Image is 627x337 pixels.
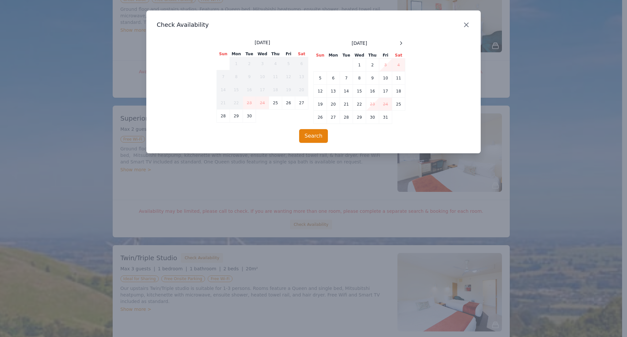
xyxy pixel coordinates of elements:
td: 31 [379,111,392,124]
td: 10 [379,72,392,85]
td: 12 [282,70,295,83]
td: 27 [327,111,340,124]
td: 23 [243,96,256,110]
td: 21 [217,96,230,110]
td: 3 [256,57,269,70]
td: 29 [230,110,243,123]
td: 20 [327,98,340,111]
td: 17 [379,85,392,98]
td: 23 [366,98,379,111]
td: 6 [295,57,308,70]
td: 27 [295,96,308,110]
td: 21 [340,98,353,111]
td: 18 [269,83,282,96]
td: 19 [314,98,327,111]
td: 13 [327,85,340,98]
td: 5 [282,57,295,70]
td: 19 [282,83,295,96]
td: 4 [392,59,405,72]
th: Sun [217,51,230,57]
td: 24 [256,96,269,110]
td: 12 [314,85,327,98]
td: 7 [340,72,353,85]
button: Search [299,129,328,143]
td: 25 [392,98,405,111]
th: Sat [392,52,405,59]
td: 10 [256,70,269,83]
td: 26 [282,96,295,110]
td: 13 [295,70,308,83]
td: 24 [379,98,392,111]
td: 11 [392,72,405,85]
td: 14 [217,83,230,96]
td: 30 [243,110,256,123]
th: Thu [269,51,282,57]
td: 1 [230,57,243,70]
td: 28 [217,110,230,123]
th: Wed [256,51,269,57]
td: 15 [353,85,366,98]
th: Mon [230,51,243,57]
td: 22 [353,98,366,111]
td: 9 [366,72,379,85]
td: 5 [314,72,327,85]
th: Mon [327,52,340,59]
td: 7 [217,70,230,83]
td: 9 [243,70,256,83]
th: Tue [340,52,353,59]
td: 30 [366,111,379,124]
td: 16 [243,83,256,96]
td: 2 [366,59,379,72]
td: 26 [314,111,327,124]
td: 6 [327,72,340,85]
th: Fri [282,51,295,57]
th: Wed [353,52,366,59]
td: 15 [230,83,243,96]
td: 29 [353,111,366,124]
th: Thu [366,52,379,59]
td: 16 [366,85,379,98]
td: 14 [340,85,353,98]
td: 20 [295,83,308,96]
td: 8 [230,70,243,83]
td: 18 [392,85,405,98]
td: 8 [353,72,366,85]
span: [DATE] [352,40,367,46]
td: 28 [340,111,353,124]
th: Fri [379,52,392,59]
td: 25 [269,96,282,110]
th: Tue [243,51,256,57]
h3: Check Availability [157,21,470,29]
td: 1 [353,59,366,72]
th: Sun [314,52,327,59]
td: 4 [269,57,282,70]
td: 22 [230,96,243,110]
td: 17 [256,83,269,96]
td: 3 [379,59,392,72]
span: [DATE] [255,39,270,46]
td: 11 [269,70,282,83]
td: 2 [243,57,256,70]
th: Sat [295,51,308,57]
